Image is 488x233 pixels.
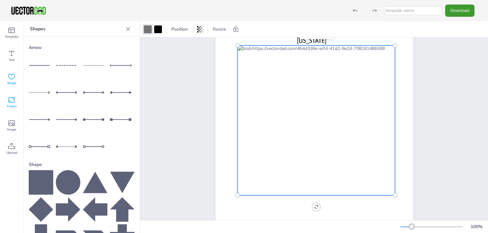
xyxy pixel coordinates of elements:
span: [US_STATE] [297,36,326,44]
span: Image [7,127,16,132]
img: VectorDad-1.png [10,6,47,15]
p: Shapes [30,21,123,37]
div: 100 % [469,224,484,230]
span: Position [170,26,189,32]
span: Template [5,34,18,39]
div: Arrow [29,42,134,53]
button: Download [445,5,474,16]
button: Resize [210,24,229,34]
span: Upload [6,150,17,155]
span: Frame [7,104,16,109]
span: Shape [7,81,16,86]
div: Shape [29,159,134,170]
span: Text [9,57,15,63]
input: template name [384,6,442,15]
